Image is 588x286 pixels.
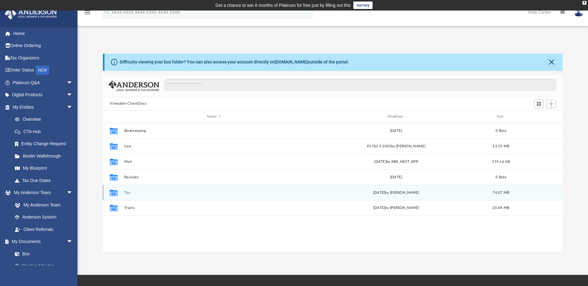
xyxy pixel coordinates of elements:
[582,1,586,5] div: close
[307,190,486,196] div: [DATE] by [PERSON_NAME]
[67,76,79,89] span: arrow_drop_down
[4,76,82,89] a: Platinum Q&Aarrow_drop_down
[492,160,510,163] span: 374.16 KB
[496,175,507,179] span: 0 Byte
[9,223,79,236] a: Client Referrals
[306,114,486,119] div: Modified
[124,114,304,119] div: Name
[4,27,82,40] a: Home
[67,101,79,114] span: arrow_drop_down
[67,89,79,102] span: arrow_drop_down
[84,12,91,16] a: menu
[547,58,556,67] button: Close
[124,206,304,210] button: Trusts
[9,248,76,260] a: Box
[489,114,514,119] div: Size
[124,144,304,148] button: Law
[9,113,82,126] a: Overview
[493,191,510,194] span: 74.07 MB
[4,52,82,64] a: Tax Organizers
[106,114,121,119] div: id
[9,260,79,272] a: Meeting Minutes
[275,59,308,64] a: [DOMAIN_NAME]
[4,187,79,199] a: My Anderson Teamarrow_drop_down
[4,101,82,113] a: My Entitiesarrow_drop_down
[307,206,486,211] div: [DATE] by [PERSON_NAME]
[3,7,59,19] img: Anderson Advisors Platinum Portal
[215,2,351,9] div: Get a chance to win 6 months of Platinum for free just by filling out this
[534,99,543,108] button: Switch to Grid View
[4,64,82,77] a: Order StatusNEW
[124,129,304,133] button: Bookkeeping
[9,211,79,223] a: Anderson System
[67,187,79,199] span: arrow_drop_down
[104,8,110,15] i: search
[84,9,91,16] i: menu
[165,79,556,91] input: Search files and folders
[9,162,79,175] a: My Blueprint
[110,101,146,106] button: Viewable-ClientDocs
[4,40,82,52] a: Online Ordering
[516,114,560,119] div: id
[574,8,583,17] img: User Pic
[353,2,373,9] a: survey
[103,123,562,251] div: grid
[124,175,304,179] button: Receipts
[9,199,76,211] a: My Anderson Team
[307,175,486,180] div: [DATE]
[9,150,82,162] a: Binder Walkthrough
[120,59,349,65] div: Difficulty viewing your box folder? You can also access your account directly on outside of the p...
[124,160,304,164] button: Mail
[307,144,486,149] div: Fri Oct 3 2025 by [PERSON_NAME]
[124,191,304,195] button: Tax
[493,206,510,210] span: 20.84 MB
[493,145,510,148] span: 13.19 MB
[36,66,49,75] div: NEW
[307,159,486,165] div: [DATE] by ABA_NEST_APP
[546,99,556,108] button: Add
[4,236,79,248] a: My Documentsarrow_drop_down
[307,128,486,134] div: [DATE]
[9,174,82,187] a: Tax Due Dates
[9,125,82,138] a: CTA Hub
[67,236,79,248] span: arrow_drop_down
[4,89,82,101] a: Digital Productsarrow_drop_down
[496,129,507,132] span: 0 Byte
[9,138,82,150] a: Entity Change Request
